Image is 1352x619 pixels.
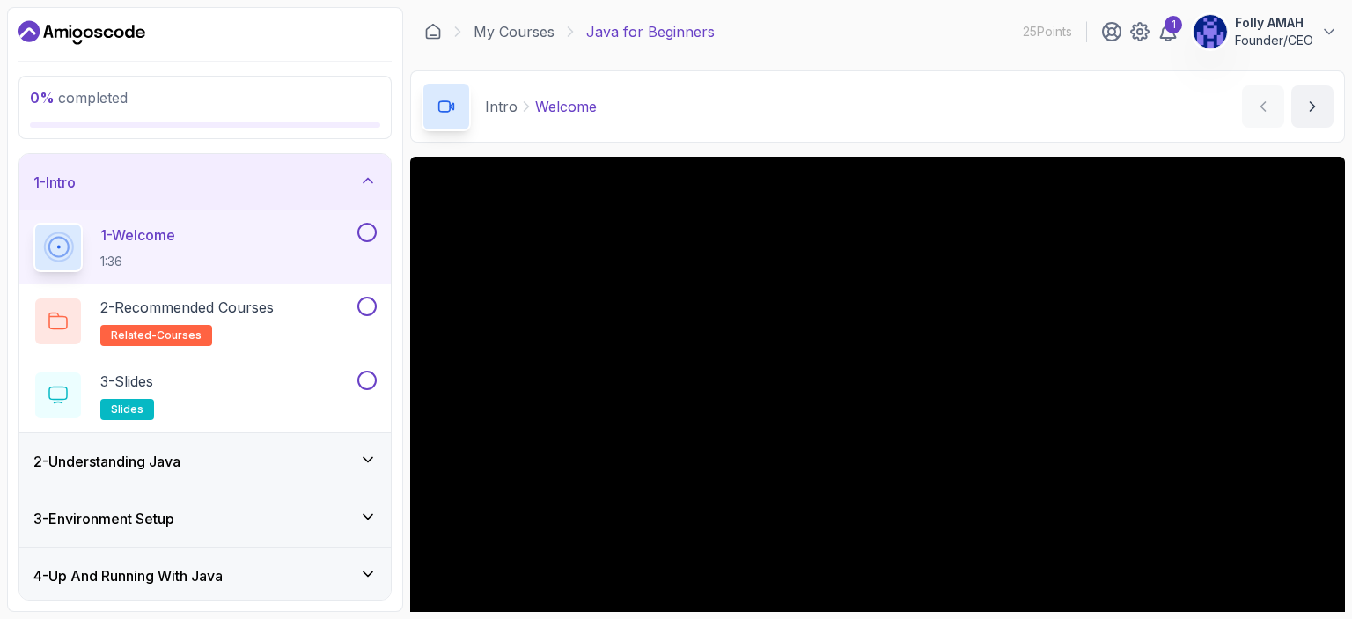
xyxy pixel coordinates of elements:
[586,21,715,42] p: Java for Beginners
[33,172,76,193] h3: 1 - Intro
[1023,23,1072,41] p: 25 Points
[30,89,128,107] span: completed
[30,89,55,107] span: 0 %
[100,253,175,270] p: 1:36
[485,96,518,117] p: Intro
[424,23,442,41] a: Dashboard
[1157,21,1179,42] a: 1
[1018,251,1334,540] iframe: chat widget
[1278,549,1334,601] iframe: chat widget
[33,508,174,529] h3: 3 - Environment Setup
[33,297,377,346] button: 2-Recommended Coursesrelated-courses
[33,565,223,586] h3: 4 - Up And Running With Java
[1242,85,1284,128] button: previous content
[1235,14,1313,32] p: Folly AMAH
[1235,32,1313,49] p: Founder/CEO
[18,18,145,47] a: Dashboard
[33,371,377,420] button: 3-Slidesslides
[33,451,180,472] h3: 2 - Understanding Java
[111,402,143,416] span: slides
[100,297,274,318] p: 2 - Recommended Courses
[111,328,202,343] span: related-courses
[1291,85,1334,128] button: next content
[19,154,391,210] button: 1-Intro
[474,21,555,42] a: My Courses
[535,96,597,117] p: Welcome
[1193,14,1338,49] button: user profile imageFolly AMAHFounder/CEO
[1194,15,1227,48] img: user profile image
[100,371,153,392] p: 3 - Slides
[1165,16,1182,33] div: 1
[19,433,391,490] button: 2-Understanding Java
[19,548,391,604] button: 4-Up And Running With Java
[100,225,175,246] p: 1 - Welcome
[19,490,391,547] button: 3-Environment Setup
[33,223,377,272] button: 1-Welcome1:36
